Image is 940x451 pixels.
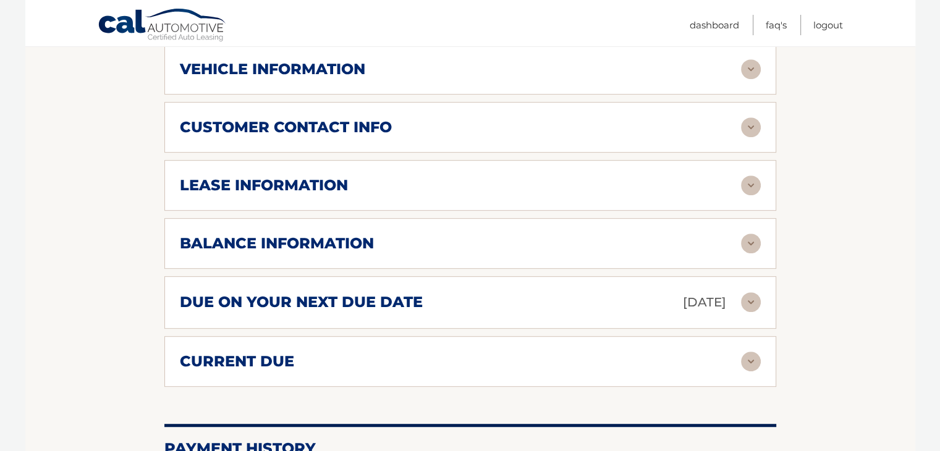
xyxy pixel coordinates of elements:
a: Dashboard [690,15,739,35]
h2: current due [180,352,294,371]
a: Logout [813,15,843,35]
img: accordion-rest.svg [741,117,761,137]
h2: due on your next due date [180,293,423,311]
img: accordion-rest.svg [741,292,761,312]
h2: vehicle information [180,60,365,78]
p: [DATE] [683,292,726,313]
h2: balance information [180,234,374,253]
a: Cal Automotive [98,8,227,44]
h2: customer contact info [180,118,392,137]
img: accordion-rest.svg [741,234,761,253]
h2: lease information [180,176,348,195]
img: accordion-rest.svg [741,59,761,79]
img: accordion-rest.svg [741,175,761,195]
a: FAQ's [766,15,787,35]
img: accordion-rest.svg [741,352,761,371]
